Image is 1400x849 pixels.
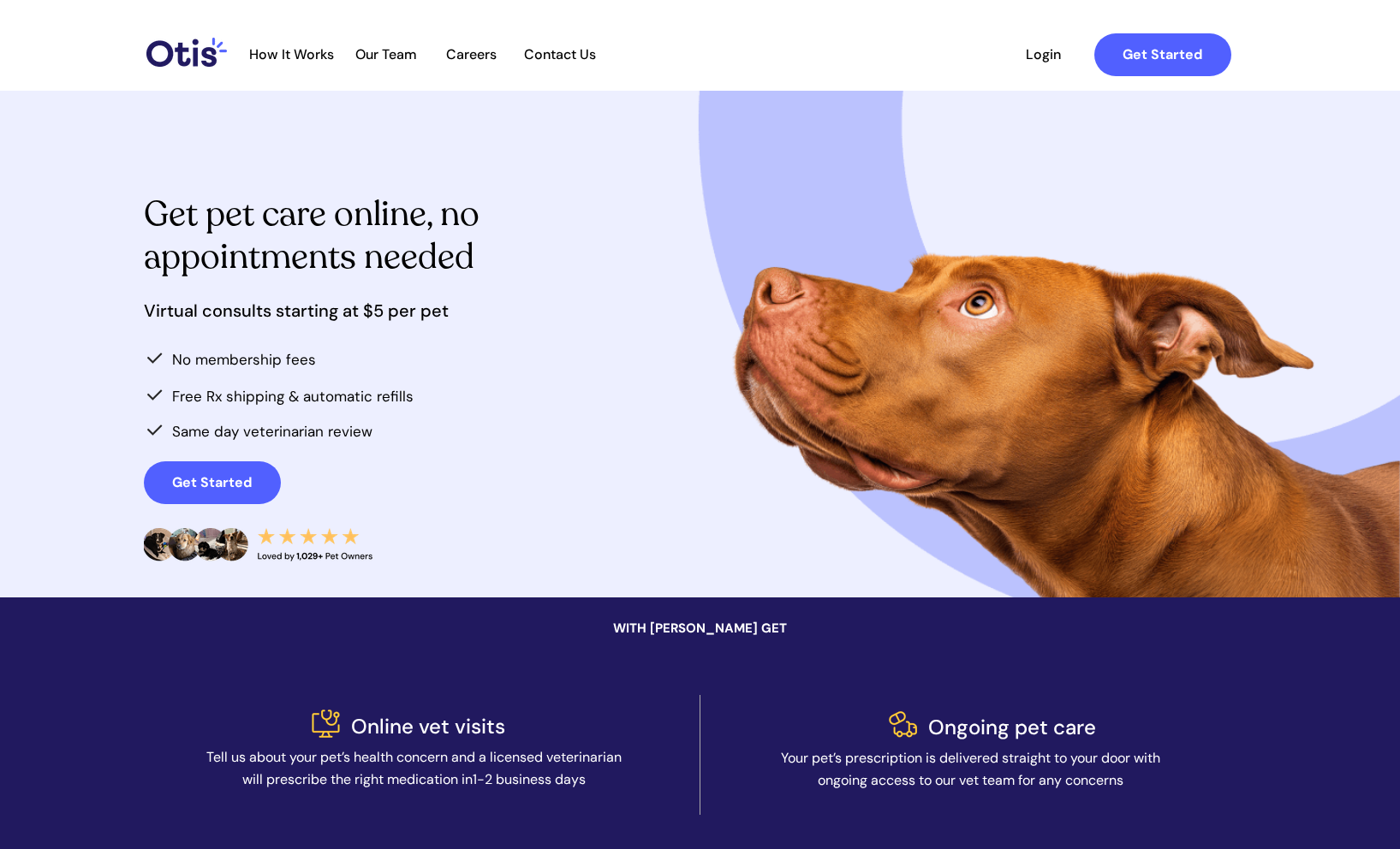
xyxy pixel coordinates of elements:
[1004,46,1083,62] span: Login
[928,714,1096,740] span: Ongoing pet care
[144,461,281,504] a: Get Started
[781,749,1160,789] span: Your pet’s prescription is delivered straight to your door with ongoing access to our vet team fo...
[241,46,343,63] a: How It Works
[172,387,414,406] span: Free Rx shipping & automatic refills
[172,422,372,441] span: Same day veterinarian review
[344,46,428,63] a: Our Team
[172,350,316,369] span: No membership fees
[241,46,343,62] span: How It Works
[206,748,622,788] span: Tell us about your pet’s health concern and a licensed veterinarian will prescribe the right medi...
[613,620,787,637] span: WITH [PERSON_NAME] GET
[344,46,428,62] span: Our Team
[430,46,514,62] span: Careers
[1004,33,1083,76] a: Login
[515,46,605,62] span: Contact Us
[1123,45,1202,63] strong: Get Started
[1094,33,1231,76] a: Get Started
[515,46,605,63] a: Contact Us
[144,191,480,280] span: Get pet care online, no appointments needed
[144,300,449,322] span: Virtual consults starting at $5 per pet
[430,46,514,63] a: Careers
[473,770,586,788] span: 1-2 business days
[172,473,252,491] strong: Get Started
[351,713,505,739] span: Online vet visits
